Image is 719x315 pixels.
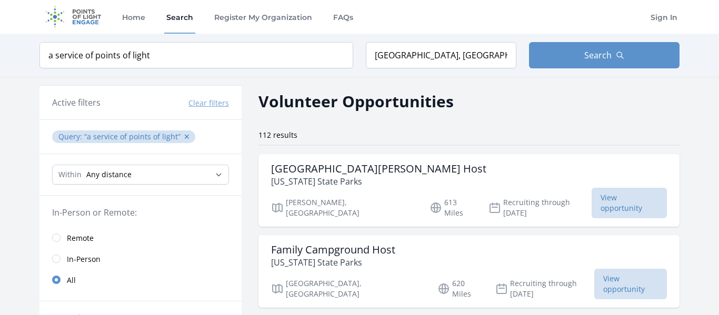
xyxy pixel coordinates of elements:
[271,256,395,269] p: [US_STATE] State Parks
[437,278,482,299] p: 620 Miles
[488,197,592,218] p: Recruiting through [DATE]
[271,197,417,218] p: [PERSON_NAME], [GEOGRAPHIC_DATA]
[67,275,76,286] span: All
[584,49,612,62] span: Search
[39,248,242,269] a: In-Person
[271,162,486,175] h3: [GEOGRAPHIC_DATA][PERSON_NAME] Host
[188,98,229,108] button: Clear filters
[366,42,516,68] input: Location
[258,130,297,140] span: 112 results
[58,131,84,141] span: Query :
[184,131,190,142] button: ✕
[258,154,680,227] a: [GEOGRAPHIC_DATA][PERSON_NAME] Host [US_STATE] State Parks [PERSON_NAME], [GEOGRAPHIC_DATA] 613 M...
[39,269,242,290] a: All
[67,233,94,243] span: Remote
[67,254,101,265] span: In-Person
[271,175,486,188] p: [US_STATE] State Parks
[258,235,680,308] a: Family Campground Host [US_STATE] State Parks [GEOGRAPHIC_DATA], [GEOGRAPHIC_DATA] 620 Miles Recr...
[39,42,353,68] input: Keyword
[592,188,667,218] span: View opportunity
[52,206,229,219] legend: In-Person or Remote:
[594,269,667,299] span: View opportunity
[258,89,454,113] h2: Volunteer Opportunities
[52,165,229,185] select: Search Radius
[271,243,395,256] h3: Family Campground Host
[39,227,242,248] a: Remote
[52,96,101,109] h3: Active filters
[271,278,425,299] p: [GEOGRAPHIC_DATA], [GEOGRAPHIC_DATA]
[430,197,476,218] p: 613 Miles
[84,131,181,141] q: a service of points of light
[495,278,595,299] p: Recruiting through [DATE]
[529,42,680,68] button: Search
